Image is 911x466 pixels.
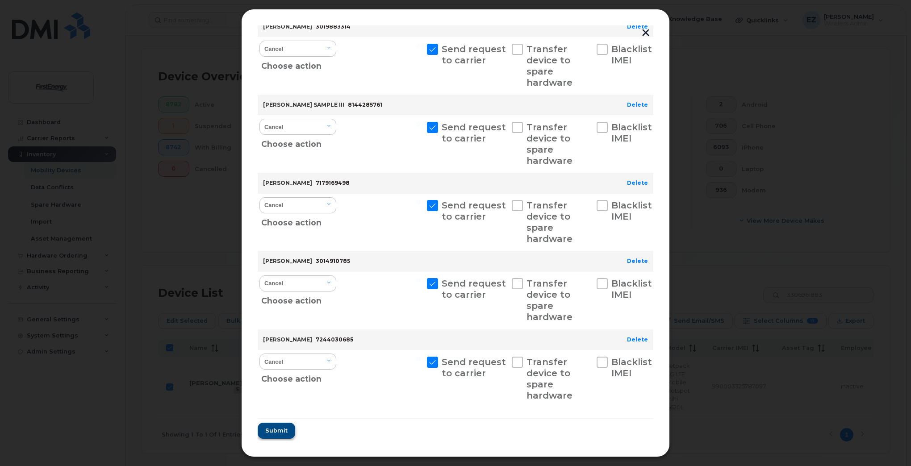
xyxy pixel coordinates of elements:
[416,44,421,48] input: Send request to carrier
[627,179,648,186] a: Delete
[263,179,312,186] strong: [PERSON_NAME]
[316,258,350,264] span: 3014910785
[527,357,573,401] span: Transfer device to spare hardware
[316,179,350,186] span: 7179169498
[611,278,652,300] span: Blacklist IMEI
[527,44,573,88] span: Transfer device to spare hardware
[416,200,421,204] input: Send request to carrier
[527,200,573,244] span: Transfer device to spare hardware
[872,427,904,459] iframe: Messenger Launcher
[501,122,506,126] input: Transfer device to spare hardware
[261,56,337,73] div: Choose action
[586,44,590,48] input: Blacklist IMEI
[416,357,421,361] input: Send request to carrier
[442,200,506,222] span: Send request to carrier
[627,336,648,343] a: Delete
[261,212,337,229] div: Choose action
[348,101,382,108] span: 8144285761
[263,336,312,343] strong: [PERSON_NAME]
[263,258,312,264] strong: [PERSON_NAME]
[586,122,590,126] input: Blacklist IMEI
[263,101,344,108] strong: [PERSON_NAME] SAMPLE III
[627,23,648,30] a: Delete
[501,278,506,283] input: Transfer device to spare hardware
[416,278,421,283] input: Send request to carrier
[527,278,573,322] span: Transfer device to spare hardware
[261,134,337,151] div: Choose action
[611,357,652,379] span: Blacklist IMEI
[586,200,590,204] input: Blacklist IMEI
[265,426,288,435] span: Submit
[501,357,506,361] input: Transfer device to spare hardware
[611,44,652,66] span: Blacklist IMEI
[586,357,590,361] input: Blacklist IMEI
[316,23,351,30] span: 3019883314
[442,44,506,66] span: Send request to carrier
[627,101,648,108] a: Delete
[316,336,353,343] span: 7244030685
[261,291,337,308] div: Choose action
[261,369,337,386] div: Choose action
[586,278,590,283] input: Blacklist IMEI
[501,200,506,204] input: Transfer device to spare hardware
[258,423,295,439] button: Submit
[263,23,312,30] strong: [PERSON_NAME]
[501,44,506,48] input: Transfer device to spare hardware
[527,122,573,166] span: Transfer device to spare hardware
[442,122,506,144] span: Send request to carrier
[416,122,421,126] input: Send request to carrier
[627,258,648,264] a: Delete
[442,278,506,300] span: Send request to carrier
[611,200,652,222] span: Blacklist IMEI
[611,122,652,144] span: Blacklist IMEI
[442,357,506,379] span: Send request to carrier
